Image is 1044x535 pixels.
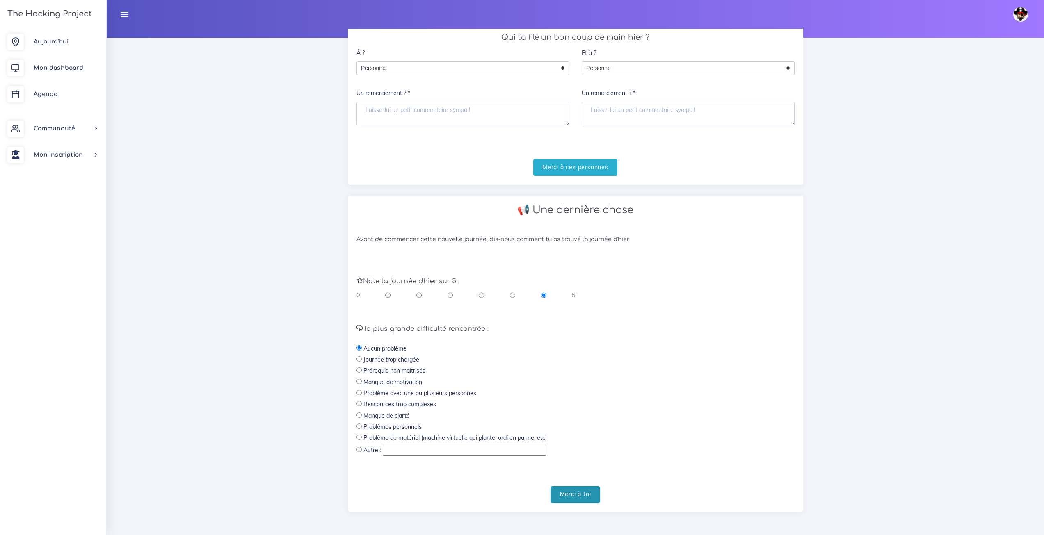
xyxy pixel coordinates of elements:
label: Journée trop chargée [363,355,419,364]
h5: Ta plus grande difficulté rencontrée : [356,325,795,333]
input: Merci à ces personnes [533,159,617,176]
label: Ressources trop complexes [363,400,436,408]
span: Personne [582,62,782,75]
h6: Avant de commencer cette nouvelle journée, dis-nous comment tu as trouvé la journée d'hier. [356,236,795,243]
span: Agenda [34,91,57,97]
span: Personne [357,62,557,75]
span: Aujourd'hui [34,39,69,45]
label: À ? [356,45,365,61]
label: Autre : [363,446,381,454]
label: Et à ? [582,45,596,61]
label: Prérequis non maîtrisés [363,367,425,375]
span: Mon dashboard [34,65,83,71]
label: Aucun problème [363,344,407,353]
label: Problème avec une ou plusieurs personnes [363,389,476,397]
label: Un remerciement ? * [582,85,635,102]
label: Un remerciement ? * [356,85,410,102]
input: Merci à toi [551,486,600,503]
h2: 📢 Une dernière chose [356,204,795,216]
label: Manque de clarté [363,412,410,420]
h4: Qui t'a filé un bon coup de main hier ? [356,33,795,42]
span: Mon inscription [34,152,83,158]
img: avatar [1013,7,1028,22]
h5: Note la journée d'hier sur 5 : [356,278,795,285]
h3: The Hacking Project [5,9,92,18]
label: Problème de matériel (machine virtuelle qui plante, ordi en panne, etc) [363,434,547,442]
label: Manque de motivation [363,378,422,386]
label: Problèmes personnels [363,423,422,431]
span: Communauté [34,125,75,132]
div: 0 5 [356,291,576,299]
